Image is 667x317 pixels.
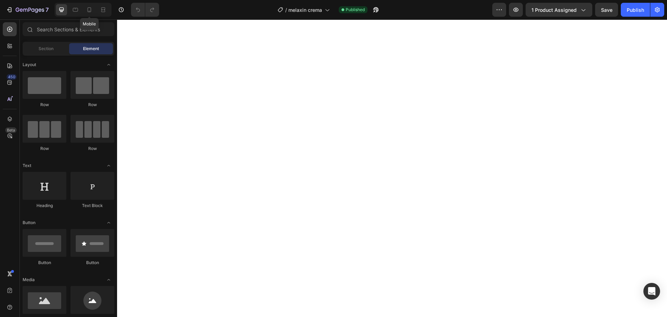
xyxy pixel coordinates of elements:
[627,6,644,14] div: Publish
[117,19,667,317] iframe: Design area
[71,203,114,209] div: Text Block
[39,46,53,52] span: Section
[7,74,17,80] div: 450
[103,274,114,285] span: Toggle open
[3,3,52,17] button: 7
[23,163,31,169] span: Text
[131,3,159,17] div: Undo/Redo
[23,203,66,209] div: Heading
[71,145,114,152] div: Row
[532,6,577,14] span: 1 product assigned
[595,3,618,17] button: Save
[103,160,114,171] span: Toggle open
[103,59,114,70] span: Toggle open
[23,22,114,36] input: Search Sections & Elements
[23,102,66,108] div: Row
[23,62,36,68] span: Layout
[71,260,114,266] div: Button
[23,260,66,266] div: Button
[285,6,287,14] span: /
[526,3,592,17] button: 1 product assigned
[601,7,612,13] span: Save
[288,6,322,14] span: melaxin crema
[46,6,49,14] p: 7
[621,3,650,17] button: Publish
[643,283,660,300] div: Open Intercom Messenger
[5,127,17,133] div: Beta
[71,102,114,108] div: Row
[23,145,66,152] div: Row
[83,46,99,52] span: Element
[103,217,114,228] span: Toggle open
[23,277,35,283] span: Media
[23,220,35,226] span: Button
[346,7,365,13] span: Published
